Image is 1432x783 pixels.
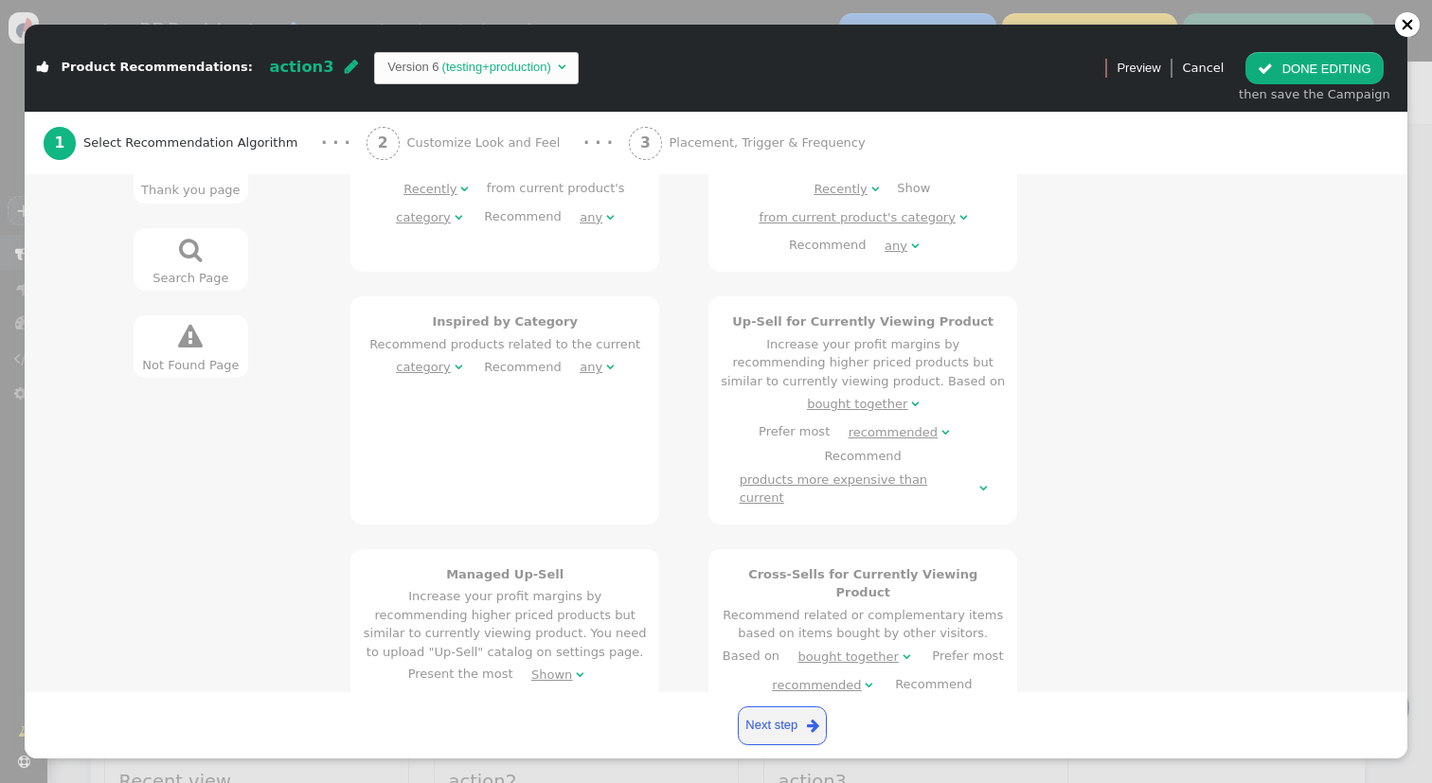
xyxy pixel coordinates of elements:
span:  [558,61,565,73]
a: Managed Up-SellIncrease your profit margins by recommending higher priced products but similar to... [350,549,659,776]
span:  [576,668,583,681]
span:  [911,398,919,410]
span:  [460,183,468,195]
span:  [455,361,462,373]
h4: Up-Sell for Currently Viewing Product [721,312,1005,331]
h4: Inspired by Category [363,312,647,331]
span: Product Recommendations: [62,61,253,75]
div: Increase your profit margins by recommending higher priced products but similar to currently view... [721,312,1005,512]
div: then save the Campaign [1239,85,1390,104]
span:  [179,238,202,262]
div: Recommend the most Purchased product Show [721,134,1005,260]
span: Recommend [484,209,632,223]
div: Recently [403,180,456,199]
span: Recommend [484,360,632,374]
div: Search Page [140,269,241,288]
span:  [865,679,872,691]
span: Recommend [721,449,1005,495]
span:  [606,211,614,223]
span:  [37,62,48,74]
div: bought together [807,395,907,414]
button: DONE EDITING [1245,52,1383,84]
div: · · · [321,132,350,155]
span: Select Recommendation Algorithm [83,133,305,152]
div: Recommend products related to the current [363,312,647,382]
div: Not Found Page [140,356,241,375]
a: Up-Sell for Currently Viewing ProductIncrease your profit margins by recommending higher priced p... [708,296,1017,524]
b: 3 [640,134,651,151]
a: Cross-Sells for Currently Viewing ProductRecommend related or complementary items based on items ... [708,549,1017,776]
td: Version 6 [387,58,439,77]
a:  Search Page [134,228,249,291]
div: category [396,208,450,227]
a: Most Popular in Current CategoryRecommend the most Shown product Recently  from current product'... [350,118,659,272]
span: Customize Look and Feel [406,133,567,152]
a: Inspired by CategoryRecommend products related to the current category  Recommend any  [350,296,659,524]
div: any [885,237,907,256]
span:  [606,361,614,373]
div: any [580,208,602,227]
span: Recommend [789,238,937,252]
div: recommended [772,676,861,695]
a: 1 Select Recommendation Algorithm · · · [44,112,367,174]
td: (testing+production) [439,58,554,77]
span:  [871,183,879,195]
div: recommended [849,423,938,442]
a: Best SellerRecommend the most Purchased product Recently  Show from current product's category ... [708,118,1017,272]
span:  [959,211,967,223]
div: from current product's category [760,208,956,227]
div: products more expensive than current [740,471,976,507]
div: Recommend related or complementary items based on items bought by other visitors. Based on [721,565,1005,728]
span: Preview [1117,59,1160,78]
a: Cancel [1182,61,1224,75]
div: Recommend the most Shown product from current product's [363,134,647,232]
div: · · · [583,132,613,155]
a: Next step [738,706,828,745]
span:  [979,482,987,494]
span:  [455,211,462,223]
span:  [903,650,910,663]
span:  [1258,62,1273,76]
span: action3 [270,58,334,76]
span:  [345,59,358,74]
div: category [396,358,450,377]
b: 1 [54,134,64,151]
div: Increase your profit margins by recommending higher priced products but similar to currently view... [363,565,647,765]
div: Shown [531,666,572,685]
span: Prefer most [759,418,967,447]
span:  [941,426,949,438]
div: bought together [798,648,899,667]
h4: Cross-Sells for Currently Viewing Product [721,565,1005,602]
span: Prefer most [754,649,1004,691]
span: Recommend [828,677,973,720]
b: 2 [378,134,388,151]
a:  Not Found Page [134,315,249,378]
div: Recently [814,180,868,199]
div: Thank you page [140,181,241,200]
div: any [580,358,602,377]
span: Placement, Trigger & Frequency [669,133,872,152]
a: Preview [1117,52,1160,84]
a: 2 Customize Look and Feel · · · [367,112,629,174]
a: 3 Placement, Trigger & Frequency [629,112,904,174]
span:  [911,240,919,252]
span:  [178,325,203,349]
span:  [807,715,819,737]
h4: Managed Up-Sell [363,565,647,584]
